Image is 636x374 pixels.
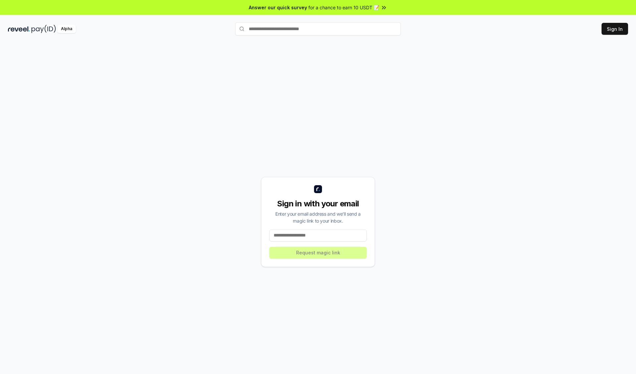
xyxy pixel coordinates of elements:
img: logo_small [314,185,322,193]
img: reveel_dark [8,25,30,33]
button: Sign In [602,23,628,35]
div: Alpha [57,25,76,33]
div: Enter your email address and we’ll send a magic link to your inbox. [269,210,367,224]
img: pay_id [31,25,56,33]
span: for a chance to earn 10 USDT 📝 [308,4,379,11]
span: Answer our quick survey [249,4,307,11]
div: Sign in with your email [269,198,367,209]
